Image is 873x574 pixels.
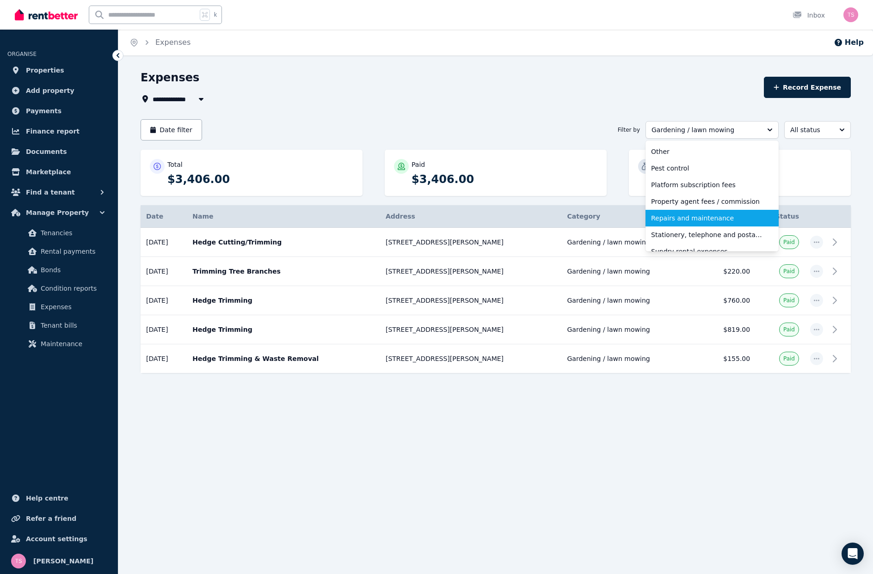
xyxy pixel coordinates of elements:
[26,105,61,116] span: Payments
[11,316,107,335] a: Tenant bills
[646,140,779,251] ul: Gardening / lawn mowing
[26,85,74,96] span: Add property
[26,493,68,504] span: Help centre
[141,286,187,315] td: [DATE]
[7,509,111,528] a: Refer a friend
[11,554,26,568] img: Tenzin Sangmo
[651,180,762,189] span: Platform subscription fees
[214,11,217,18] span: k
[380,257,562,286] td: [STREET_ADDRESS][PERSON_NAME]
[33,556,93,567] span: [PERSON_NAME]
[26,166,71,177] span: Marketplace
[141,70,199,85] h1: Expenses
[694,344,756,373] td: $155.00
[187,205,380,228] th: Name
[783,268,795,275] span: Paid
[7,203,111,222] button: Manage Property
[7,102,111,120] a: Payments
[41,227,103,238] span: Tenancies
[380,205,562,228] th: Address
[11,335,107,353] a: Maintenance
[26,126,80,137] span: Finance report
[380,228,562,257] td: [STREET_ADDRESS][PERSON_NAME]
[141,205,187,228] th: Date
[652,125,760,134] span: Gardening / lawn mowing
[41,320,103,331] span: Tenant bills
[756,205,805,228] th: Status
[380,286,562,315] td: [STREET_ADDRESS][PERSON_NAME]
[41,338,103,349] span: Maintenance
[646,121,779,139] button: Gardening / lawn mowing
[783,238,795,246] span: Paid
[694,286,756,315] td: $760.00
[7,81,111,100] a: Add property
[118,30,202,55] nav: Breadcrumb
[11,261,107,279] a: Bonds
[26,513,76,524] span: Refer a friend
[7,530,111,548] a: Account settings
[41,246,103,257] span: Rental payments
[11,242,107,261] a: Rental payments
[7,183,111,202] button: Find a tenant
[155,38,191,47] a: Expenses
[618,126,640,134] span: Filter by
[41,301,103,312] span: Expenses
[784,121,851,139] button: All status
[380,315,562,344] td: [STREET_ADDRESS][PERSON_NAME]
[141,315,187,344] td: [DATE]
[15,8,78,22] img: RentBetter
[764,77,851,98] button: Record Expense
[842,543,864,565] div: Open Intercom Messenger
[141,228,187,257] td: [DATE]
[783,326,795,333] span: Paid
[192,296,375,305] p: Hedge Trimming
[562,315,694,344] td: Gardening / lawn mowing
[694,315,756,344] td: $819.00
[412,160,425,169] p: Paid
[26,207,89,218] span: Manage Property
[7,61,111,79] a: Properties
[192,238,375,247] p: Hedge Cutting/Trimming
[651,214,762,223] span: Repairs and maintenance
[26,146,67,157] span: Documents
[167,172,353,187] p: $3,406.00
[167,160,183,169] p: Total
[412,172,597,187] p: $3,406.00
[562,257,694,286] td: Gardening / lawn mowing
[192,354,375,363] p: Hedge Trimming & Waste Removal
[651,164,762,173] span: Pest control
[651,230,762,239] span: Stationery, telephone and postage
[26,533,87,544] span: Account settings
[843,7,858,22] img: Tenzin Sangmo
[11,298,107,316] a: Expenses
[651,147,762,156] span: Other
[834,37,864,48] button: Help
[192,325,375,334] p: Hedge Trimming
[562,205,694,228] th: Category
[41,283,103,294] span: Condition reports
[7,142,111,161] a: Documents
[141,119,202,140] button: Date filter
[7,489,111,507] a: Help centre
[7,51,37,57] span: ORGANISE
[694,257,756,286] td: $220.00
[562,228,694,257] td: Gardening / lawn mowing
[783,297,795,304] span: Paid
[562,344,694,373] td: Gardening / lawn mowing
[793,11,825,20] div: Inbox
[380,344,562,373] td: [STREET_ADDRESS][PERSON_NAME]
[141,257,187,286] td: [DATE]
[7,122,111,140] a: Finance report
[41,264,103,275] span: Bonds
[141,344,187,373] td: [DATE]
[790,125,832,134] span: All status
[562,286,694,315] td: Gardening / lawn mowing
[26,187,75,198] span: Find a tenant
[7,163,111,181] a: Marketplace
[651,247,762,256] span: Sundry rental expenses
[783,355,795,362] span: Paid
[11,224,107,242] a: Tenancies
[192,267,375,276] p: Trimming Tree Branches
[26,65,64,76] span: Properties
[11,279,107,298] a: Condition reports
